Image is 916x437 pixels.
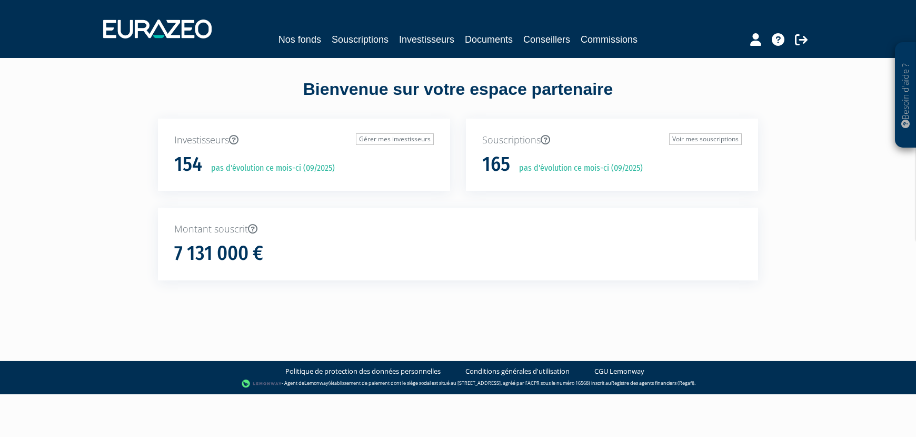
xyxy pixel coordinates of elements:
a: Documents [465,32,513,47]
h1: 7 131 000 € [174,242,263,265]
a: Lemonway [304,380,328,386]
img: logo-lemonway.png [242,378,282,389]
a: CGU Lemonway [594,366,644,376]
a: Nos fonds [278,32,321,47]
p: Souscriptions [482,133,742,147]
a: Gérer mes investisseurs [356,133,434,145]
div: Bienvenue sur votre espace partenaire [150,77,766,119]
a: Commissions [581,32,638,47]
div: - Agent de (établissement de paiement dont le siège social est situé au [STREET_ADDRESS], agréé p... [11,378,905,389]
h1: 154 [174,153,202,176]
a: Investisseurs [399,32,454,47]
a: Politique de protection des données personnelles [285,366,441,376]
a: Voir mes souscriptions [669,133,742,145]
a: Conseillers [523,32,570,47]
p: Investisseurs [174,133,434,147]
p: Besoin d'aide ? [900,48,912,143]
p: Montant souscrit [174,222,742,236]
a: Conditions générales d'utilisation [465,366,570,376]
img: 1732889491-logotype_eurazeo_blanc_rvb.png [103,20,212,38]
p: pas d'évolution ce mois-ci (09/2025) [204,162,335,174]
h1: 165 [482,153,510,176]
a: Registre des agents financiers (Regafi) [611,380,694,386]
p: pas d'évolution ce mois-ci (09/2025) [512,162,643,174]
a: Souscriptions [332,32,389,47]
